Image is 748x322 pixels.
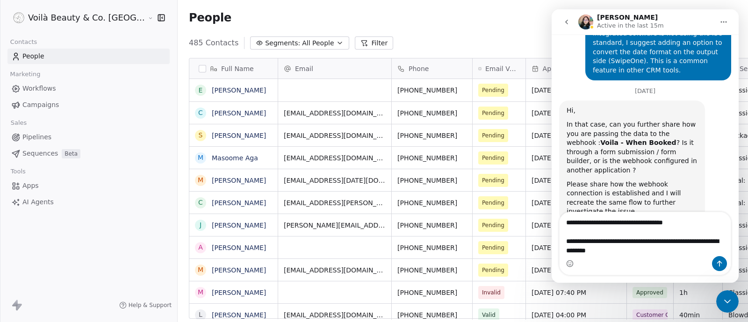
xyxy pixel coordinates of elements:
div: grid [189,79,278,319]
span: Pipelines [22,132,51,142]
span: Pending [482,108,504,118]
a: [PERSON_NAME] [212,266,266,274]
span: Appt Start Date Time [543,64,610,73]
span: Sales [7,116,31,130]
div: M [198,175,203,185]
span: [PHONE_NUMBER] [397,86,467,95]
span: [EMAIL_ADDRESS][DOMAIN_NAME] [284,310,386,320]
span: [PHONE_NUMBER] [397,198,467,208]
a: [PERSON_NAME] [212,222,266,229]
span: Pending [482,265,504,275]
span: [DATE] 07:40 PM [532,288,621,297]
a: Masoome Aga [212,154,258,162]
span: [DATE] 04:00 PM [532,176,621,185]
div: S [199,130,203,140]
a: [PERSON_NAME] [212,199,266,207]
span: AI Agents [22,197,54,207]
span: Pending [482,176,504,185]
a: Pipelines [7,129,170,145]
span: Approved [633,287,667,298]
button: Voilà Beauty & Co. [GEOGRAPHIC_DATA] [11,10,141,26]
span: Contacts [6,35,41,49]
span: [PHONE_NUMBER] [397,265,467,275]
img: Voila_Beauty_And_Co_Logo.png [13,12,24,23]
iframe: Intercom live chat [716,290,739,313]
div: Full Name [189,58,278,79]
span: Campaigns [22,100,59,110]
a: [PERSON_NAME] [212,109,266,117]
a: [PERSON_NAME] [212,289,266,296]
span: 1h [679,288,717,297]
span: [PHONE_NUMBER] [397,176,467,185]
span: [DATE] 11:30 PM [532,265,621,275]
div: M [198,265,203,275]
span: 485 Contacts [189,37,238,49]
span: Help & Support [129,301,172,309]
span: Valid [482,310,496,320]
span: [DATE] 07:00 PM [532,131,621,140]
div: M [198,287,203,297]
span: Email [295,64,313,73]
div: E [199,86,203,95]
span: Pending [482,221,504,230]
button: Filter [355,36,394,50]
span: Tools [7,165,29,179]
span: [DATE] 01:00 AM [532,108,621,118]
span: [PHONE_NUMBER] [397,243,467,252]
div: L [199,310,202,320]
a: [PERSON_NAME] [212,86,266,94]
span: [DATE] 04:00 PM [532,310,621,320]
a: [PERSON_NAME] [212,132,266,139]
span: People [22,51,44,61]
span: [PHONE_NUMBER] [397,310,467,320]
span: Invalid [482,288,501,297]
a: [PERSON_NAME] [212,177,266,184]
iframe: Intercom live chat [552,9,739,283]
div: Phone [392,58,472,79]
div: Email Verification Status [473,58,525,79]
a: SequencesBeta [7,146,170,161]
span: Full Name [221,64,254,73]
a: Workflows [7,81,170,96]
span: Pending [482,131,504,140]
span: [DATE] 10:30 PM [532,243,621,252]
span: [DATE] 09:30 PM [532,221,621,230]
span: Beta [62,149,80,158]
div: A [198,243,203,252]
span: [PHONE_NUMBER] [397,221,467,230]
span: [EMAIL_ADDRESS][DATE][DOMAIN_NAME] [284,176,386,185]
a: Campaigns [7,97,170,113]
div: M [198,153,203,163]
span: People [189,11,231,25]
span: [PERSON_NAME][EMAIL_ADDRESS][PERSON_NAME][DOMAIN_NAME] [284,221,386,230]
span: Segments: [265,38,300,48]
a: [PERSON_NAME] [212,244,266,251]
span: [EMAIL_ADDRESS][DOMAIN_NAME] [284,153,386,163]
span: Marketing [6,67,44,81]
div: Appt Start Date TimeAMT [526,58,626,79]
a: [PERSON_NAME] [212,311,266,319]
span: Email Verification Status [485,64,520,73]
span: [EMAIL_ADDRESS][DOMAIN_NAME] [284,108,386,118]
div: J [200,220,201,230]
span: 40min [679,310,717,320]
span: Phone [409,64,429,73]
span: [EMAIL_ADDRESS][DOMAIN_NAME] [284,131,386,140]
span: Workflows [22,84,56,93]
span: Pending [482,86,504,95]
div: Email [278,58,391,79]
a: Help & Support [119,301,172,309]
